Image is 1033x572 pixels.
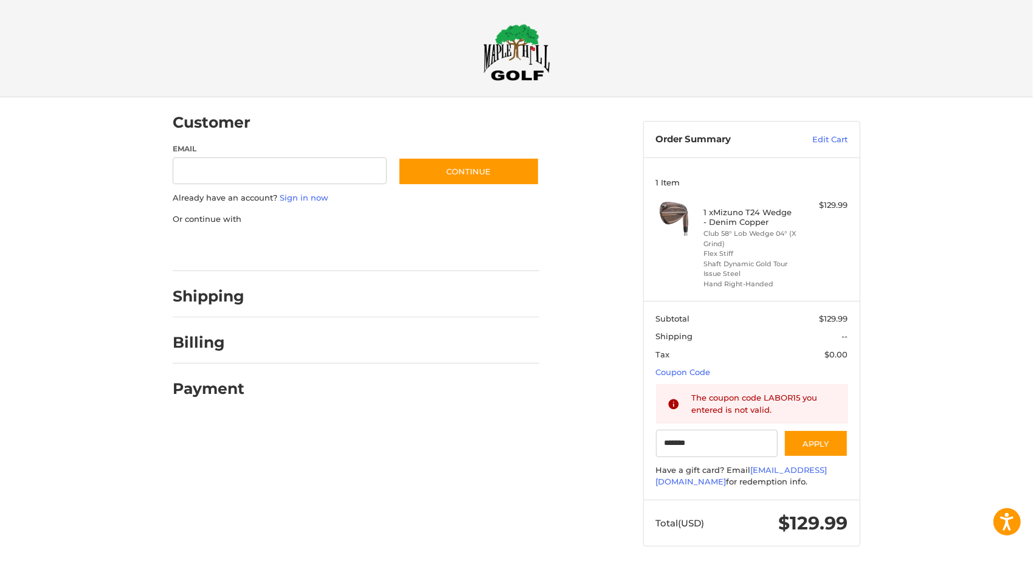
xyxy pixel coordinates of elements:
a: Sign in now [280,193,328,202]
h2: Payment [173,379,244,398]
span: $129.99 [820,314,848,323]
span: Tax [656,350,670,359]
h2: Customer [173,113,250,132]
label: Email [173,143,387,154]
span: Subtotal [656,314,690,323]
li: Shaft Dynamic Gold Tour Issue Steel [704,259,797,279]
iframe: PayPal-venmo [375,237,466,259]
input: Gift Certificate or Coupon Code [656,430,778,457]
h2: Billing [173,333,244,352]
div: $129.99 [800,199,848,212]
li: Hand Right-Handed [704,279,797,289]
img: Maple Hill Golf [483,24,550,81]
li: Flex Stiff [704,249,797,259]
h3: 1 Item [656,177,848,187]
a: Edit Cart [787,134,848,146]
h2: Shipping [173,287,244,306]
iframe: PayPal-paypal [169,237,260,259]
h4: 1 x Mizuno T24 Wedge - Denim Copper [704,207,797,227]
li: Club 58° Lob Wedge 04° (X Grind) [704,229,797,249]
div: Have a gift card? Email for redemption info. [656,464,848,488]
a: Coupon Code [656,367,711,377]
span: $0.00 [825,350,848,359]
button: Apply [784,430,848,457]
button: Continue [398,157,539,185]
span: Shipping [656,331,693,341]
p: Or continue with [173,213,539,226]
span: -- [842,331,848,341]
span: $129.99 [779,512,848,534]
h3: Order Summary [656,134,787,146]
p: Already have an account? [173,192,539,204]
span: Total (USD) [656,517,705,529]
iframe: PayPal-paylater [272,237,363,259]
div: The coupon code LABOR15 you entered is not valid. [692,392,837,416]
iframe: Google Customer Reviews [933,539,1033,572]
